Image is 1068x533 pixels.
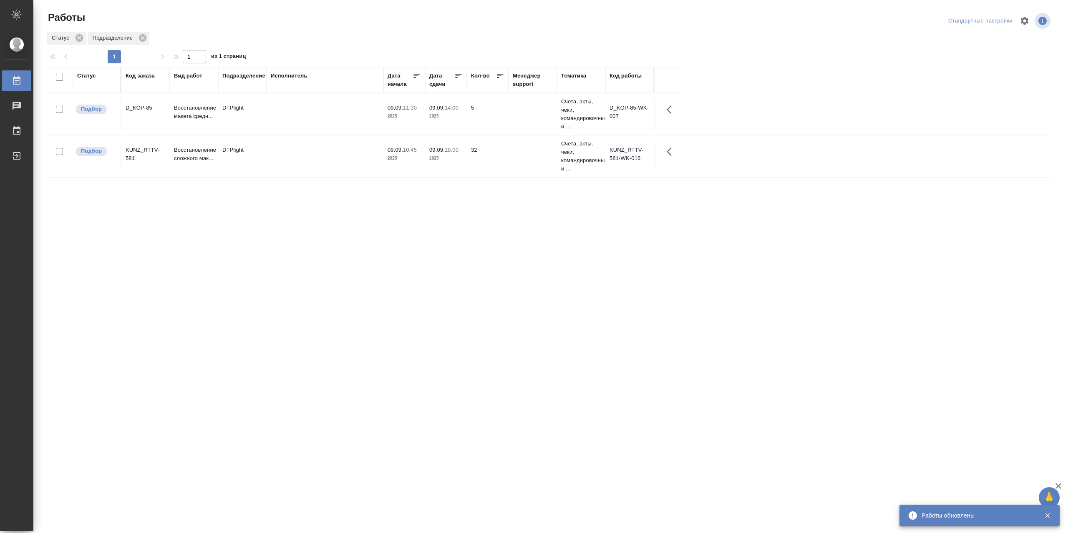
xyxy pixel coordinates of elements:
[561,72,586,80] div: Тематика
[88,32,149,45] div: Подразделение
[445,147,458,153] p: 18:00
[467,142,509,171] td: 32
[513,72,553,88] div: Менеджер support
[218,100,267,129] td: DTPlight
[662,142,682,162] button: Здесь прячутся важные кнопки
[429,72,454,88] div: Дата сдачи
[77,72,96,80] div: Статус
[81,105,102,113] p: Подбор
[174,104,214,120] p: Восстановление макета средн...
[47,32,86,45] div: Статус
[429,154,463,163] p: 2025
[1015,11,1035,31] span: Настроить таблицу
[403,105,417,111] p: 11:30
[126,104,166,112] div: D_KOP-85
[218,142,267,171] td: DTPlight
[222,72,265,80] div: Подразделение
[445,105,458,111] p: 14:00
[1039,512,1056,519] button: Закрыть
[211,51,246,63] span: из 1 страниц
[52,34,72,42] p: Статус
[388,147,403,153] p: 09.09,
[81,147,102,155] p: Подбор
[403,147,417,153] p: 10:45
[75,146,116,157] div: Можно подбирать исполнителей
[662,100,682,120] button: Здесь прячутся важные кнопки
[174,72,202,80] div: Вид работ
[946,15,1015,28] div: split button
[93,34,136,42] p: Подразделение
[388,72,413,88] div: Дата начала
[174,146,214,163] p: Восстановление сложного мак...
[388,154,421,163] p: 2025
[126,72,155,80] div: Код заказа
[429,112,463,120] p: 2025
[561,140,601,173] p: Счета, акты, чеки, командировочные и ...
[605,100,654,129] td: D_KOP-85-WK-007
[388,112,421,120] p: 2025
[1035,13,1052,29] span: Посмотреть информацию
[610,72,642,80] div: Код работы
[605,142,654,171] td: KUNZ_RTTV-581-WK-016
[271,72,307,80] div: Исполнитель
[1039,487,1060,508] button: 🙏
[46,11,85,24] span: Работы
[561,98,601,131] p: Счета, акты, чеки, командировочные и ...
[126,146,166,163] div: KUNZ_RTTV-581
[429,105,445,111] p: 09.09,
[429,147,445,153] p: 09.09,
[471,72,490,80] div: Кол-во
[1042,489,1056,506] span: 🙏
[922,511,1032,520] div: Работы обновлены
[467,100,509,129] td: 5
[75,104,116,115] div: Можно подбирать исполнителей
[388,105,403,111] p: 09.09,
